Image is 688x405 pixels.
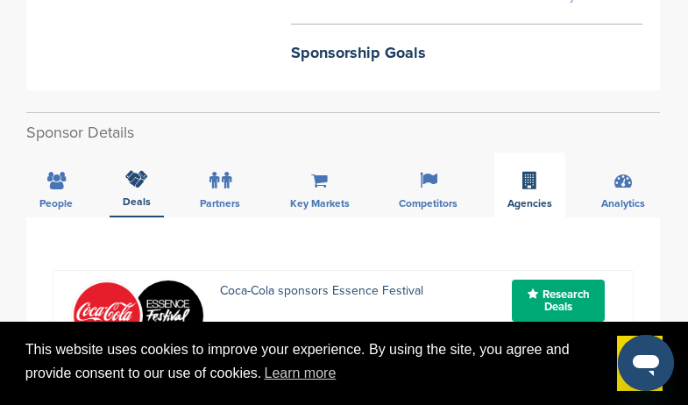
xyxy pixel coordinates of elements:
[291,41,642,65] h2: Sponsorship Goals
[220,283,423,298] a: Coca-Cola sponsors Essence Festival
[25,339,604,387] span: This website uses cookies to improve your experience. By using the site, you agree and provide co...
[512,280,605,322] a: Research Deals
[26,121,660,145] h2: Sponsor Details
[399,198,457,209] span: Competitors
[123,196,151,207] span: Deals
[200,198,240,209] span: Partners
[72,281,142,351] img: 451ddf96e958c635948cd88c29892565
[261,360,338,387] a: learn more about cookies
[618,335,674,391] iframe: Button to launch messaging window
[601,198,645,209] span: Analytics
[39,198,73,209] span: People
[290,198,350,209] span: Key Markets
[507,198,552,209] span: Agencies
[133,281,203,351] img: Yiv9g f7 400x400
[617,336,663,392] a: dismiss cookie message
